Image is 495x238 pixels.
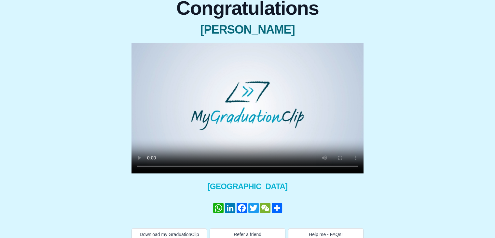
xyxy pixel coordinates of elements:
a: Share [271,203,283,213]
span: [GEOGRAPHIC_DATA] [131,181,364,192]
a: LinkedIn [224,203,236,213]
a: Facebook [236,203,248,213]
a: WeChat [259,203,271,213]
a: WhatsApp [213,203,224,213]
span: [PERSON_NAME] [131,23,364,36]
a: Twitter [248,203,259,213]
